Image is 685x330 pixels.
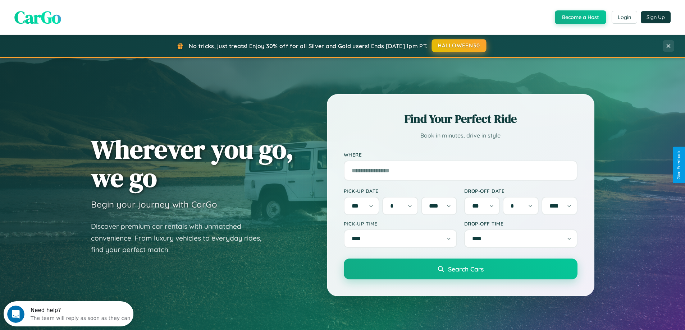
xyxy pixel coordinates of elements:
[3,3,134,23] div: Open Intercom Messenger
[91,135,294,192] h1: Wherever you go, we go
[344,220,457,227] label: Pick-up Time
[344,188,457,194] label: Pick-up Date
[344,111,577,127] h2: Find Your Perfect Ride
[344,130,577,141] p: Book in minutes, drive in style
[464,188,577,194] label: Drop-off Date
[4,301,133,326] iframe: Intercom live chat discovery launcher
[7,306,24,323] iframe: Intercom live chat
[27,6,127,12] div: Need help?
[344,259,577,279] button: Search Cars
[91,220,271,256] p: Discover premium car rentals with unmatched convenience. From luxury vehicles to everyday rides, ...
[612,11,637,24] button: Login
[432,39,487,52] button: HALLOWEEN30
[14,5,61,29] span: CarGo
[27,12,127,19] div: The team will reply as soon as they can
[641,11,671,23] button: Sign Up
[344,152,577,158] label: Where
[448,265,484,273] span: Search Cars
[464,220,577,227] label: Drop-off Time
[676,150,681,180] div: Give Feedback
[91,199,217,210] h3: Begin your journey with CarGo
[189,42,428,50] span: No tricks, just treats! Enjoy 30% off for all Silver and Gold users! Ends [DATE] 1pm PT.
[555,10,606,24] button: Become a Host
